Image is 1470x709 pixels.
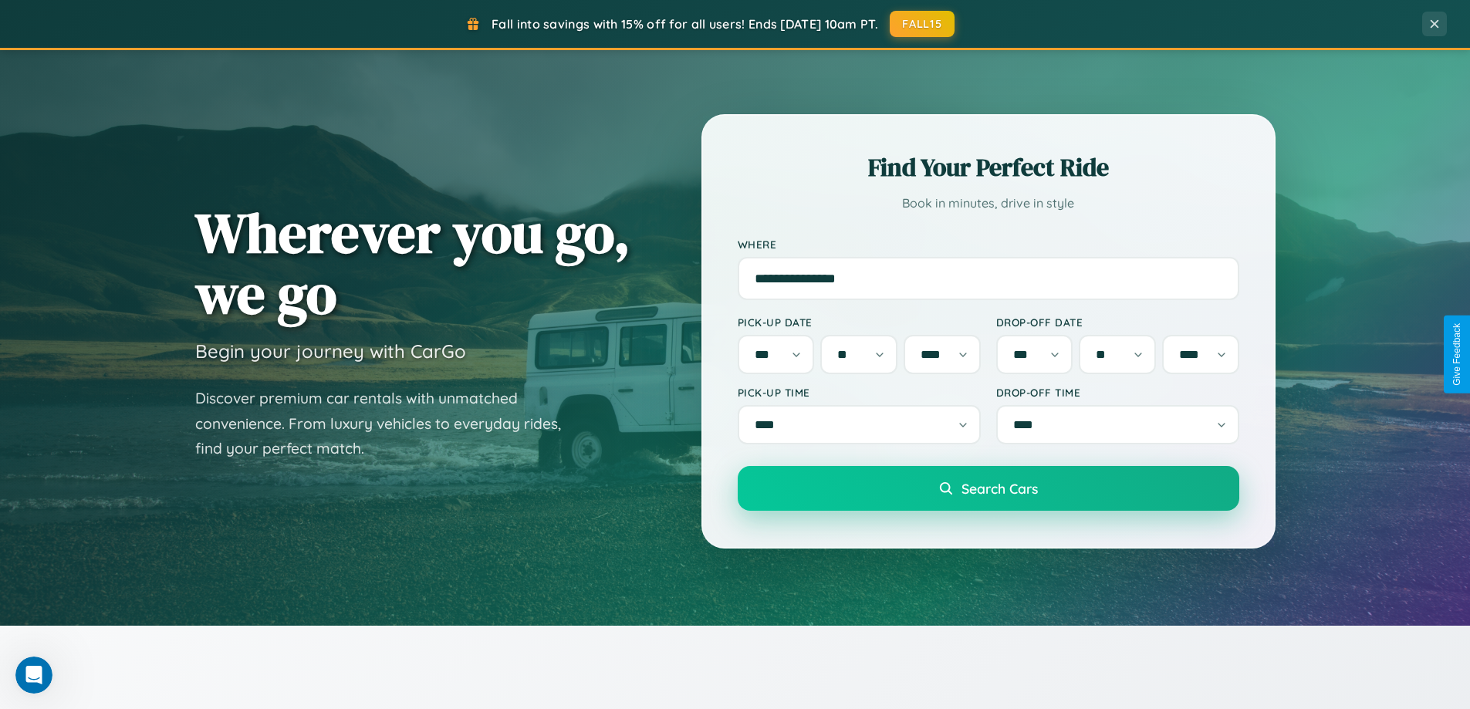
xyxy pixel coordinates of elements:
label: Where [738,238,1239,251]
button: FALL15 [890,11,955,37]
label: Pick-up Time [738,386,981,399]
h2: Find Your Perfect Ride [738,150,1239,184]
label: Pick-up Date [738,316,981,329]
h1: Wherever you go, we go [195,202,630,324]
p: Book in minutes, drive in style [738,192,1239,214]
span: Fall into savings with 15% off for all users! Ends [DATE] 10am PT. [492,16,878,32]
label: Drop-off Date [996,316,1239,329]
iframe: Intercom live chat [15,657,52,694]
label: Drop-off Time [996,386,1239,399]
h3: Begin your journey with CarGo [195,339,466,363]
button: Search Cars [738,466,1239,511]
p: Discover premium car rentals with unmatched convenience. From luxury vehicles to everyday rides, ... [195,386,581,461]
span: Search Cars [961,480,1038,497]
div: Give Feedback [1451,323,1462,386]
